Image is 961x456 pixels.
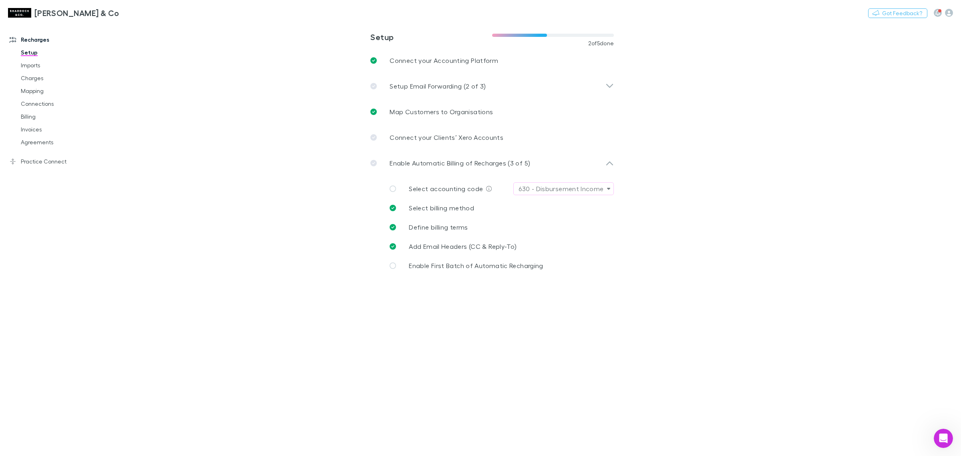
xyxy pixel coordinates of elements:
[513,182,614,195] button: 630 - Disbursement Income
[519,184,603,194] div: 630 - Disbursement Income
[2,155,113,168] a: Practice Connect
[409,242,517,250] span: Add Email Headers (CC & Reply-To)
[13,123,113,136] a: Invoices
[12,234,149,249] div: Setup BECS/BACS Direct Debit on Stripe
[13,136,113,149] a: Agreements
[18,270,36,276] span: Home
[868,8,927,18] button: Got Feedback?
[13,72,113,85] a: Charges
[66,270,94,276] span: Messages
[16,84,144,98] p: How can we help?
[2,33,113,46] a: Recharges
[16,115,144,123] div: Recent message
[12,211,149,234] div: The purpose of Email Headers (CC & Reply-To) in Setup
[13,46,113,59] a: Setup
[16,169,134,178] div: AI Agent and team can help
[3,3,124,22] a: [PERSON_NAME] & Co
[383,218,614,237] a: Define billing terms
[409,185,483,192] span: Select accounting code
[16,161,134,169] div: Ask a question
[36,127,512,133] span: If you still need help with removing or adjusting discounts, please let me know. Would you like t...
[12,192,149,208] button: Search for help
[16,57,144,84] p: Hi [PERSON_NAME] 👋
[364,99,620,125] a: Map Customers to Organisations
[107,250,160,282] button: Help
[36,135,71,143] div: Rechargly AI
[8,8,31,18] img: Shaddock & Co's Logo
[13,85,113,97] a: Mapping
[16,13,32,29] div: Profile image for Alex
[364,125,620,150] a: Connect your Clients’ Xero Accounts
[13,110,113,123] a: Billing
[127,270,140,276] span: Help
[409,262,543,269] span: Enable First Batch of Automatic Recharging
[13,97,113,110] a: Connections
[383,237,614,256] a: Add Email Headers (CC & Reply-To)
[8,120,152,149] div: Profile image for Rechargly AIIf you still need help with removing or adjusting discounts, please...
[16,196,65,204] span: Search for help
[53,250,107,282] button: Messages
[34,8,119,18] h3: [PERSON_NAME] & Co
[364,73,620,99] div: Setup Email Forwarding (2 of 3)
[390,81,486,91] p: Setup Email Forwarding (2 of 3)
[383,256,614,275] a: Enable First Batch of Automatic Recharging
[16,214,134,231] div: The purpose of Email Headers (CC & Reply-To) in Setup
[409,204,474,212] span: Select billing method
[409,223,468,231] span: Define billing terms
[72,135,95,143] div: • [DATE]
[8,154,152,184] div: Ask a questionAI Agent and team can help
[588,40,614,46] span: 2 of 5 done
[390,107,493,117] p: Map Customers to Organisations
[390,133,503,142] p: Connect your Clients’ Xero Accounts
[934,429,953,448] iframe: Intercom live chat
[370,32,492,42] h3: Setup
[383,198,614,218] a: Select billing method
[390,158,530,168] p: Enable Automatic Billing of Recharges (3 of 5)
[8,108,152,150] div: Recent messageProfile image for Rechargly AIIf you still need help with removing or adjusting dis...
[13,59,113,72] a: Imports
[16,127,32,143] img: Profile image for Rechargly AI
[364,150,620,176] div: Enable Automatic Billing of Recharges (3 of 5)
[16,238,134,246] div: Setup BECS/BACS Direct Debit on Stripe
[390,56,498,65] p: Connect your Accounting Platform
[364,48,620,73] a: Connect your Accounting Platform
